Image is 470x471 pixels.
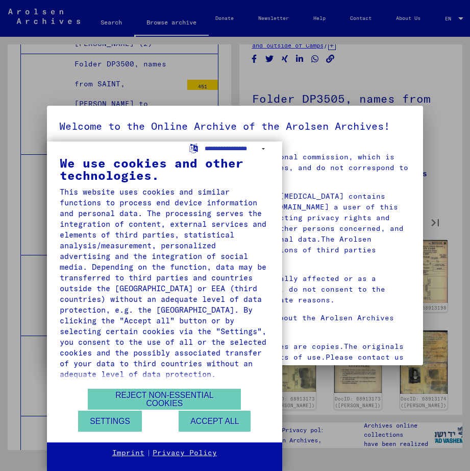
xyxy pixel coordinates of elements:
[78,411,142,432] button: Settings
[60,186,269,380] div: This website uses cookies and similar functions to process end device information and personal da...
[153,448,217,458] a: Privacy Policy
[60,157,269,181] div: We use cookies and other technologies.
[112,448,144,458] a: Imprint
[179,411,251,432] button: Accept all
[88,389,241,410] button: Reject non-essential cookies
